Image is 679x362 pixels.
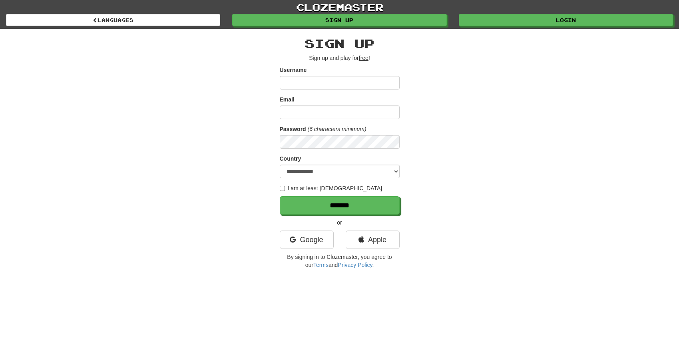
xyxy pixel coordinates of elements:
[280,184,382,192] label: I am at least [DEMOGRAPHIC_DATA]
[280,155,301,163] label: Country
[280,231,334,249] a: Google
[280,95,295,103] label: Email
[6,14,220,26] a: Languages
[338,262,372,268] a: Privacy Policy
[280,125,306,133] label: Password
[308,126,366,132] em: (6 characters minimum)
[280,253,400,269] p: By signing in to Clozemaster, you agree to our and .
[232,14,446,26] a: Sign up
[346,231,400,249] a: Apple
[280,54,400,62] p: Sign up and play for !
[359,55,368,61] u: free
[280,219,400,227] p: or
[280,186,285,191] input: I am at least [DEMOGRAPHIC_DATA]
[280,66,307,74] label: Username
[459,14,673,26] a: Login
[280,37,400,50] h2: Sign up
[313,262,329,268] a: Terms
